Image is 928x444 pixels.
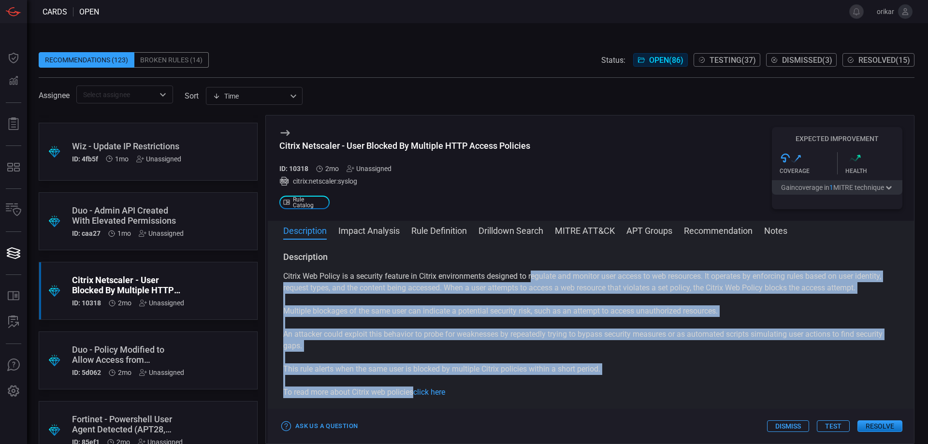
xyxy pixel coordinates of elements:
[2,380,25,403] button: Preferences
[829,184,833,191] span: 1
[347,165,391,172] div: Unassigned
[764,224,787,236] button: Notes
[283,224,327,236] button: Description
[649,56,683,65] span: Open ( 86 )
[782,56,832,65] span: Dismissed ( 3 )
[139,229,184,237] div: Unassigned
[857,420,902,432] button: Resolve
[283,329,899,352] p: An attacker could exploit this behavior to probe for weaknesses by repeatedly trying to bypass se...
[185,91,199,100] label: sort
[115,155,129,163] span: Jun 30, 2025 2:41 PM
[79,7,99,16] span: open
[772,180,902,195] button: Gaincoverage in1MITRE technique
[118,299,131,307] span: Jun 24, 2025 11:35 AM
[325,165,339,172] span: Jun 24, 2025 11:35 AM
[868,8,894,15] span: orikar
[72,299,101,307] h5: ID: 10318
[845,168,903,174] div: Health
[279,165,308,172] h5: ID: 10318
[72,414,188,434] div: Fortinet - Powershell User Agent Detected (APT28, APT3, Cobalt Group)
[156,88,170,101] button: Open
[633,53,688,67] button: Open(86)
[817,420,850,432] button: Test
[2,46,25,70] button: Dashboard
[283,387,899,398] p: To read more about Citrix web policies
[555,224,615,236] button: MITRE ATT&CK
[858,56,910,65] span: Resolved ( 15 )
[139,299,184,307] div: Unassigned
[118,369,131,376] span: Jun 24, 2025 11:35 AM
[283,271,899,294] p: Citrix Web Policy is a security feature in Citrix environments designed to regulate and monitor u...
[283,305,899,317] p: Multiple blockages of the same user can indicate a potential security risk, such as an attempt to...
[842,53,914,67] button: Resolved(15)
[72,141,188,151] div: Wiz - Update IP Restrictions
[2,354,25,377] button: Ask Us A Question
[136,155,181,163] div: Unassigned
[338,224,400,236] button: Impact Analysis
[279,141,530,151] div: Citrix Netscaler - User Blocked By Multiple HTTP Access Policies
[139,369,184,376] div: Unassigned
[772,135,902,143] h5: Expected Improvement
[767,420,809,432] button: Dismiss
[780,168,837,174] div: Coverage
[2,242,25,265] button: Cards
[283,251,899,263] h3: Description
[710,56,756,65] span: Testing ( 37 )
[134,52,209,68] div: Broken Rules (14)
[213,91,287,101] div: Time
[2,113,25,136] button: Reports
[72,155,98,163] h5: ID: 4fb5f
[766,53,837,67] button: Dismissed(3)
[72,344,188,365] div: Duo - Policy Modified to Allow Access from Anonymous IP
[72,205,188,226] div: Duo - Admin API Created With Elevated Permissions
[2,311,25,334] button: ALERT ANALYSIS
[411,224,467,236] button: Rule Definition
[601,56,625,65] span: Status:
[279,419,360,434] button: Ask Us a Question
[117,229,131,237] span: Jun 30, 2025 2:41 PM
[39,91,70,100] span: Assignee
[279,176,530,186] div: citrix:netscaler:syslog
[293,197,326,208] span: Rule Catalog
[72,369,101,376] h5: ID: 5d062
[2,70,25,93] button: Detections
[684,224,753,236] button: Recommendation
[413,387,445,397] a: click here
[72,229,101,237] h5: ID: caa27
[283,363,899,375] p: This rule alerts when the same user is blocked by multiple Citrix policies within a short period.
[39,52,134,68] div: Recommendations (123)
[2,199,25,222] button: Inventory
[43,7,67,16] span: Cards
[72,275,188,295] div: Citrix Netscaler - User Blocked By Multiple HTTP Access Policies
[79,88,154,100] input: Select assignee
[694,53,760,67] button: Testing(37)
[626,224,672,236] button: APT Groups
[2,285,25,308] button: Rule Catalog
[2,156,25,179] button: MITRE - Detection Posture
[478,224,543,236] button: Drilldown Search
